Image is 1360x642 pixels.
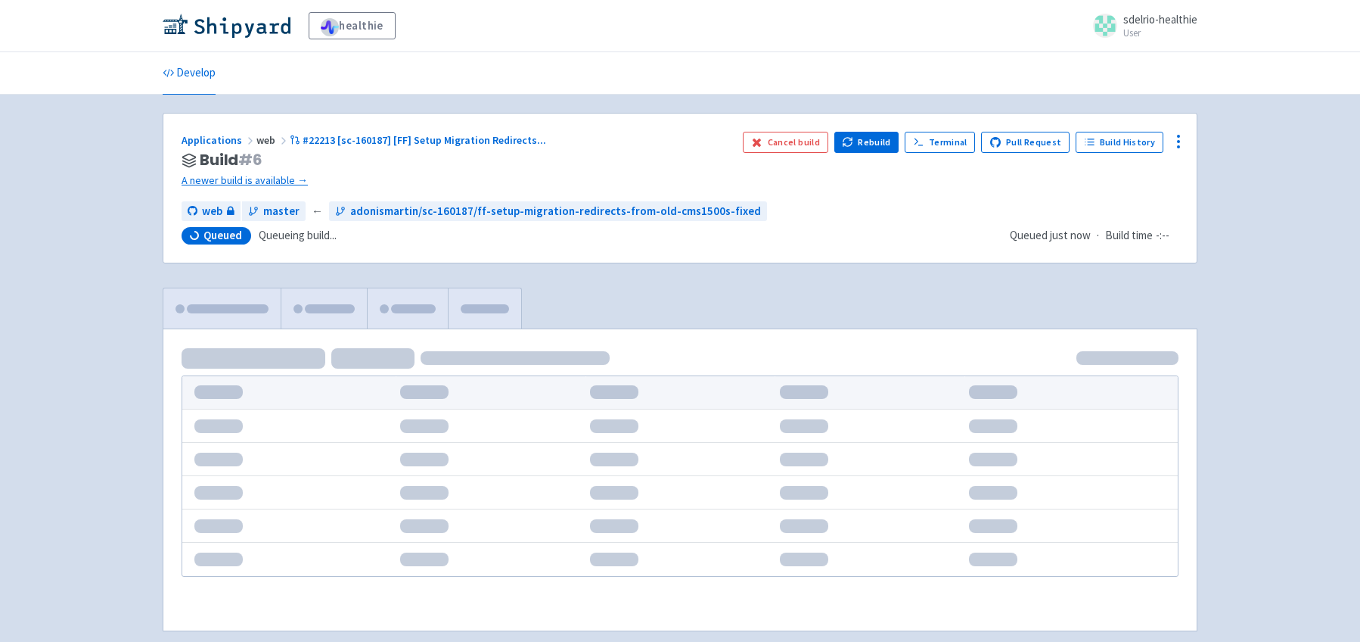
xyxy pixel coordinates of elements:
span: master [263,203,300,220]
span: web [202,203,222,220]
span: Build time [1105,227,1153,245]
a: Pull Request [981,132,1070,153]
span: # 6 [238,149,262,170]
a: sdelrio-healthie User [1084,14,1197,38]
a: #22213 [sc-160187] [FF] Setup Migration Redirects... [290,133,548,147]
span: ← [312,203,323,220]
span: Queueing build... [259,227,337,245]
div: · [1010,227,1178,245]
span: sdelrio-healthie [1123,12,1197,26]
a: master [242,201,306,222]
a: web [182,201,241,222]
time: just now [1050,228,1091,242]
a: adonismartin/sc-160187/ff-setup-migration-redirects-from-old-cms1500s-fixed [329,201,767,222]
button: Cancel build [743,132,828,153]
img: Shipyard logo [163,14,290,38]
a: Build History [1076,132,1163,153]
span: -:-- [1156,227,1169,245]
a: A newer build is available → [182,172,731,189]
span: web [256,133,290,147]
a: Terminal [905,132,975,153]
button: Rebuild [834,132,899,153]
span: #22213 [sc-160187] [FF] Setup Migration Redirects ... [303,133,546,147]
span: adonismartin/sc-160187/ff-setup-migration-redirects-from-old-cms1500s-fixed [350,203,761,220]
span: Queued [1010,228,1091,242]
a: Applications [182,133,256,147]
a: healthie [309,12,396,39]
span: Build [200,151,262,169]
a: Develop [163,52,216,95]
span: Queued [203,228,242,243]
small: User [1123,28,1197,38]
